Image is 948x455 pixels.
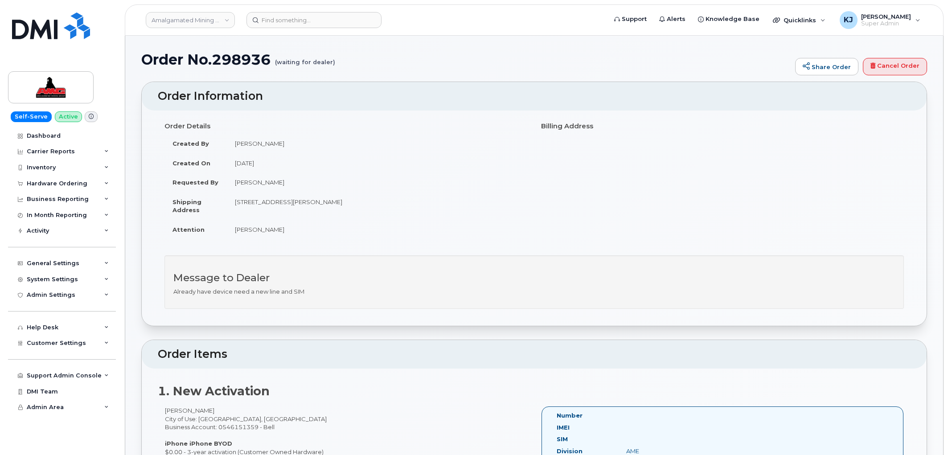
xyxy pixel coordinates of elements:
label: Number [557,411,583,420]
strong: iPhone iPhone BYOD [165,440,232,447]
a: Share Order [795,58,858,76]
h4: Billing Address [541,123,904,130]
h4: Order Details [164,123,528,130]
td: [PERSON_NAME] [227,220,528,239]
p: Already have device need a new line and SIM [173,287,895,296]
strong: Attention [172,226,205,233]
label: IMEI [557,423,570,432]
strong: Created On [172,160,210,167]
h2: Order Information [158,90,911,102]
h2: Order Items [158,348,911,361]
strong: 1. New Activation [158,384,270,398]
td: [STREET_ADDRESS][PERSON_NAME] [227,192,528,220]
td: [DATE] [227,153,528,173]
label: SIM [557,435,568,443]
small: (waiting for dealer) [275,52,335,66]
td: [PERSON_NAME] [227,134,528,153]
strong: Created By [172,140,209,147]
h3: Message to Dealer [173,272,895,283]
td: [PERSON_NAME] [227,172,528,192]
h1: Order No.298936 [141,52,791,67]
strong: Requested By [172,179,218,186]
a: Cancel Order [863,58,927,76]
strong: Shipping Address [172,198,201,214]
